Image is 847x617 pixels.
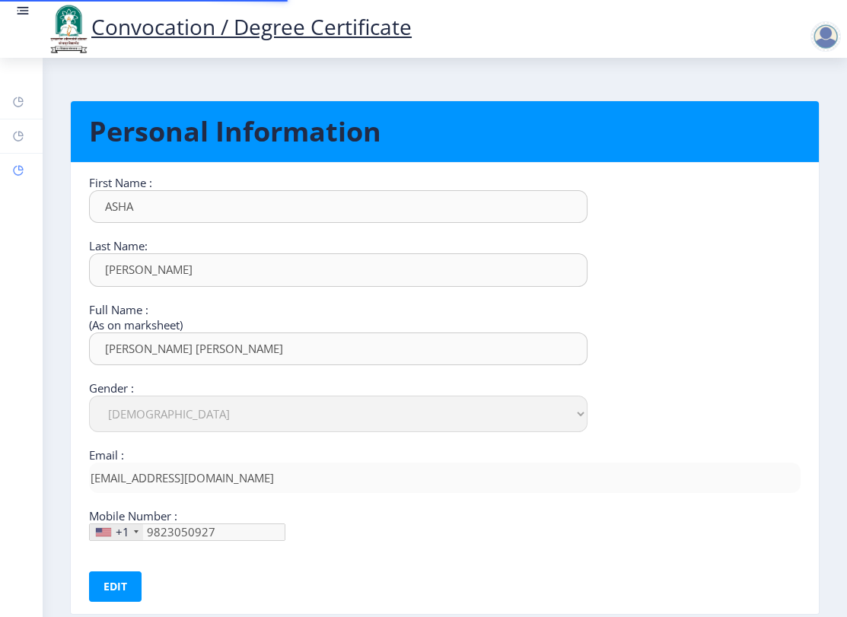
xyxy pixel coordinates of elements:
div: Email : [78,447,812,463]
div: Mobile Number : [78,508,812,523]
input: Mobile No [89,523,285,541]
div: First Name : [78,175,812,190]
a: Convocation / Degree Certificate [46,12,412,41]
img: logo [46,3,91,55]
button: Edit [89,571,142,602]
div: +1 [116,524,129,539]
div: United States: +1 [90,524,143,540]
div: Last Name: [78,238,812,253]
h1: Personal Information [89,113,801,150]
div: Gender : [78,380,812,396]
div: Full Name : (As on marksheet) [78,302,812,332]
